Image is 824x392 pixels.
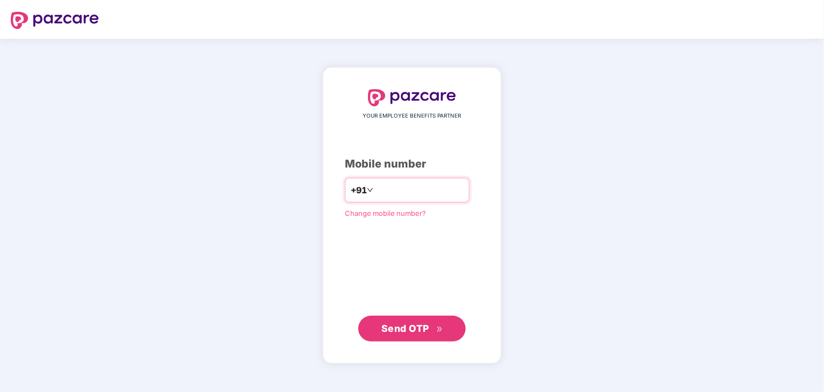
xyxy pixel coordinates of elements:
[367,187,373,193] span: down
[351,184,367,197] span: +91
[363,112,461,120] span: YOUR EMPLOYEE BENEFITS PARTNER
[368,89,456,106] img: logo
[11,12,99,29] img: logo
[345,156,479,172] div: Mobile number
[358,316,466,342] button: Send OTPdouble-right
[345,209,426,217] a: Change mobile number?
[436,326,443,333] span: double-right
[381,323,429,334] span: Send OTP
